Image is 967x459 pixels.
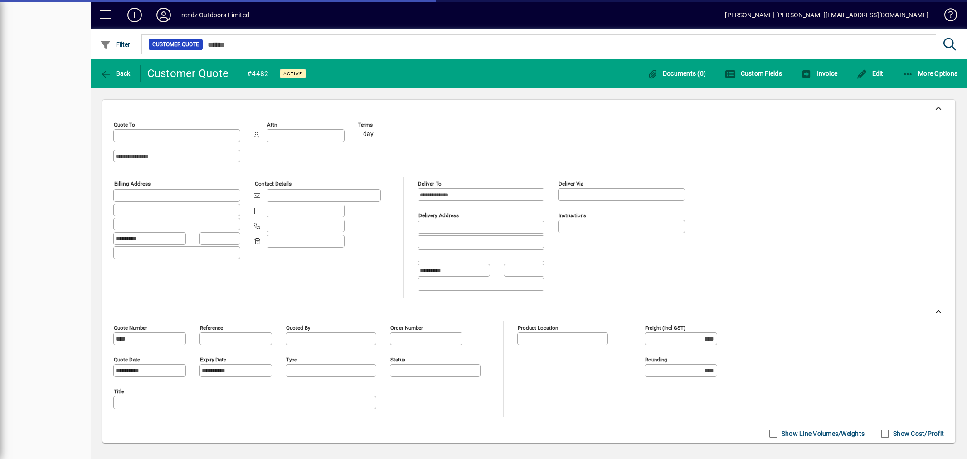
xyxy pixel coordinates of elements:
[100,70,131,77] span: Back
[286,356,297,362] mat-label: Type
[100,41,131,48] span: Filter
[120,7,149,23] button: Add
[645,65,708,82] button: Documents (0)
[286,324,310,331] mat-label: Quoted by
[559,181,583,187] mat-label: Deliver via
[114,388,124,394] mat-label: Title
[358,131,374,138] span: 1 day
[358,122,413,128] span: Terms
[723,65,784,82] button: Custom Fields
[114,324,147,331] mat-label: Quote number
[390,324,423,331] mat-label: Order number
[725,8,928,22] div: [PERSON_NAME] [PERSON_NAME][EMAIL_ADDRESS][DOMAIN_NAME]
[98,36,133,53] button: Filter
[780,429,865,438] label: Show Line Volumes/Weights
[418,181,442,187] mat-label: Deliver To
[114,356,140,362] mat-label: Quote date
[200,324,223,331] mat-label: Reference
[91,65,141,82] app-page-header-button: Back
[390,356,405,362] mat-label: Status
[900,65,960,82] button: More Options
[799,65,840,82] button: Invoice
[856,70,884,77] span: Edit
[891,429,944,438] label: Show Cost/Profit
[725,70,782,77] span: Custom Fields
[938,2,956,31] a: Knowledge Base
[283,71,302,77] span: Active
[647,70,706,77] span: Documents (0)
[149,7,178,23] button: Profile
[267,122,277,128] mat-label: Attn
[801,70,837,77] span: Invoice
[247,67,268,81] div: #4482
[152,40,199,49] span: Customer Quote
[854,65,886,82] button: Edit
[200,356,226,362] mat-label: Expiry date
[178,8,249,22] div: Trendz Outdoors Limited
[114,122,135,128] mat-label: Quote To
[903,70,958,77] span: More Options
[645,356,667,362] mat-label: Rounding
[147,66,229,81] div: Customer Quote
[559,212,586,219] mat-label: Instructions
[518,324,558,331] mat-label: Product location
[645,324,685,331] mat-label: Freight (incl GST)
[98,65,133,82] button: Back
